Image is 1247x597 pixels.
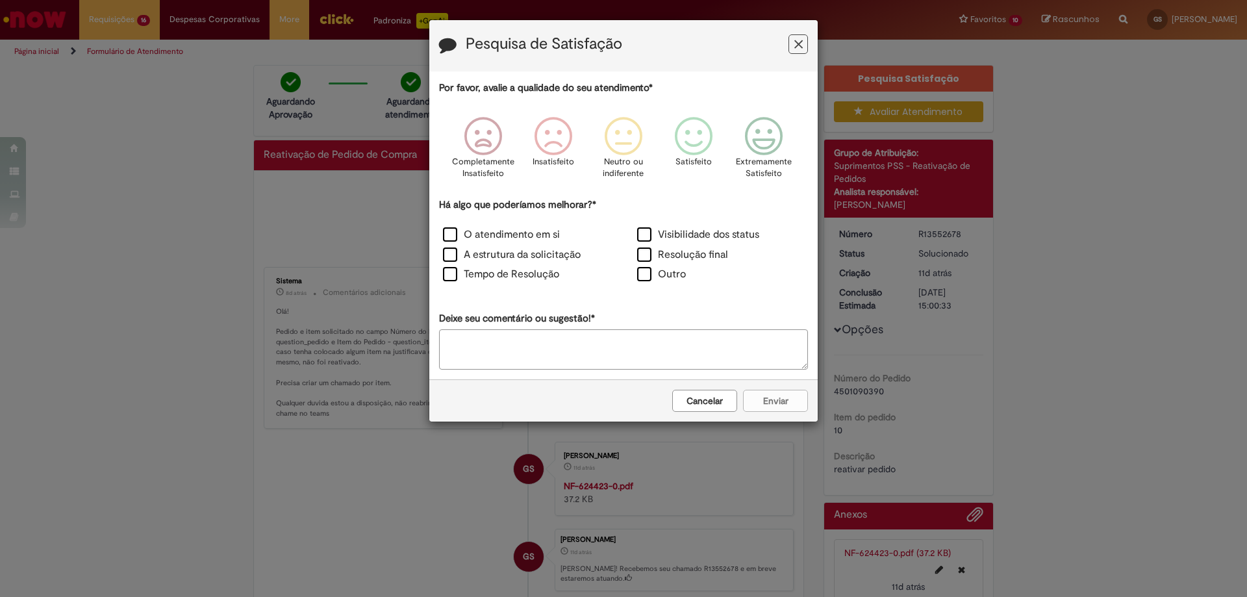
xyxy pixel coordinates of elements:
[439,198,808,286] div: Há algo que poderíamos melhorar?*
[439,312,595,325] label: Deixe seu comentário ou sugestão!*
[520,107,586,196] div: Insatisfeito
[661,107,727,196] div: Satisfeito
[466,36,622,53] label: Pesquisa de Satisfação
[731,107,797,196] div: Extremamente Satisfeito
[672,390,737,412] button: Cancelar
[439,81,653,95] label: Por favor, avalie a qualidade do seu atendimento*
[443,267,559,282] label: Tempo de Resolução
[637,248,728,262] label: Resolução final
[449,107,516,196] div: Completamente Insatisfeito
[443,227,560,242] label: O atendimento em si
[637,227,759,242] label: Visibilidade dos status
[600,156,647,180] p: Neutro ou indiferente
[533,156,574,168] p: Insatisfeito
[736,156,792,180] p: Extremamente Satisfeito
[675,156,712,168] p: Satisfeito
[452,156,514,180] p: Completamente Insatisfeito
[443,248,581,262] label: A estrutura da solicitação
[590,107,657,196] div: Neutro ou indiferente
[637,267,686,282] label: Outro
